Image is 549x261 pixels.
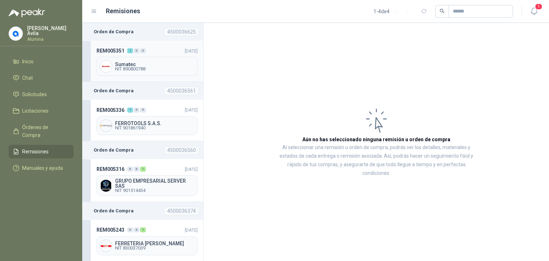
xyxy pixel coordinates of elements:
[97,106,124,114] span: REM005336
[106,6,140,16] h1: Remisiones
[164,28,199,36] div: 4500036625
[140,167,146,172] div: 1
[115,121,194,126] span: FERROTOOLS S.A.S.
[140,48,146,53] div: 0
[440,9,445,14] span: search
[164,87,199,95] div: 4500036561
[22,148,49,156] span: Remisiones
[9,71,74,85] a: Chat
[134,108,139,113] div: 0
[82,23,203,41] a: Orden de Compra4500036625
[115,67,194,71] span: NIT 890800788
[94,87,134,94] b: Orden de Compra
[9,27,23,40] img: Company Logo
[185,107,198,113] span: [DATE]
[9,88,74,101] a: Solicitudes
[100,240,112,252] img: Company Logo
[115,62,194,67] span: Sumatec
[115,246,194,250] span: NIT 830037039
[185,167,198,172] span: [DATE]
[27,26,74,36] p: [PERSON_NAME] Avila
[97,47,124,55] span: REM005351
[97,226,124,234] span: REM005243
[115,241,194,246] span: FERRETERIA [PERSON_NAME]
[275,143,478,178] p: Al seleccionar una remisión u orden de compra, podrás ver los detalles, materiales y estados de c...
[82,159,203,202] a: REM005316001[DATE] Company LogoGRUPO EMPRESARIAL SERVER SASNIT 901514434
[82,100,203,141] a: REM005336100[DATE] Company LogoFERROTOOLS S.A.S.NIT 901861940
[22,123,67,139] span: Órdenes de Compra
[140,108,146,113] div: 0
[82,220,203,261] a: REM005243001[DATE] Company LogoFERRETERIA [PERSON_NAME]NIT 830037039
[185,48,198,54] span: [DATE]
[82,41,203,82] a: REM005351100[DATE] Company LogoSumatecNIT 890800788
[22,107,49,115] span: Licitaciones
[9,161,74,175] a: Manuales y ayuda
[134,48,139,53] div: 0
[127,108,133,113] div: 1
[127,167,133,172] div: 0
[164,207,199,215] div: 4500036374
[9,145,74,158] a: Remisiones
[302,136,450,143] h3: Aún no has seleccionado ninguna remisión u orden de compra
[94,147,134,154] b: Orden de Compra
[22,58,34,65] span: Inicio
[164,146,199,154] div: 4500036560
[115,126,194,130] span: NIT 901861940
[528,5,540,18] button: 1
[94,207,134,215] b: Orden de Compra
[140,227,146,232] div: 1
[115,178,194,188] span: GRUPO EMPRESARIAL SERVER SAS
[82,141,203,159] a: Orden de Compra4500036560
[134,227,139,232] div: 0
[94,28,134,35] b: Orden de Compra
[535,3,543,10] span: 1
[127,48,133,53] div: 1
[22,90,47,98] span: Solicitudes
[100,60,112,72] img: Company Logo
[9,9,45,17] img: Logo peakr
[127,227,133,232] div: 0
[115,188,194,193] span: NIT 901514434
[27,37,74,41] p: Alumina
[100,180,112,192] img: Company Logo
[100,120,112,132] img: Company Logo
[82,202,203,220] a: Orden de Compra4500036374
[97,165,124,173] span: REM005316
[134,167,139,172] div: 0
[374,6,412,17] div: 1 - 4 de 4
[9,55,74,68] a: Inicio
[22,164,63,172] span: Manuales y ayuda
[9,104,74,118] a: Licitaciones
[82,82,203,100] a: Orden de Compra4500036561
[9,120,74,142] a: Órdenes de Compra
[185,227,198,233] span: [DATE]
[22,74,33,82] span: Chat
